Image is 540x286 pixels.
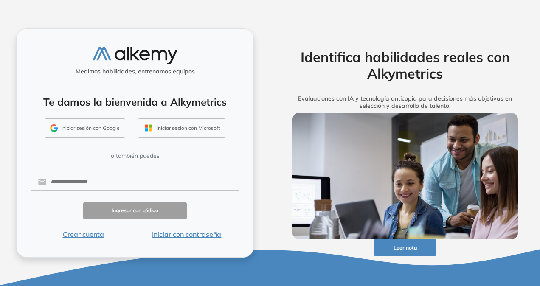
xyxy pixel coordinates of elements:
img: img-more-info [292,113,518,240]
button: Iniciar sesión con Google [45,118,125,138]
button: Iniciar sesión con Microsoft [138,118,225,138]
button: Ingresar con código [83,202,187,219]
h5: Medimos habilidades, entrenamos equipos [20,68,250,75]
img: GMAIL_ICON [50,124,58,132]
h2: Identifica habilidades reales con Alkymetrics [280,49,530,81]
h5: Evaluaciones con IA y tecnología anticopia para decisiones más objetivas en selección y desarroll... [280,95,530,109]
button: Crear cuenta [31,229,135,239]
button: Iniciar con contraseña [135,229,239,239]
span: o también puedes [111,151,160,160]
button: Leer nota [374,239,436,256]
img: OUTLOOK_ICON [143,123,153,133]
h4: Te damos la bienvenida a Alkymetrics [28,96,242,108]
img: logo-alkemy [93,47,177,64]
